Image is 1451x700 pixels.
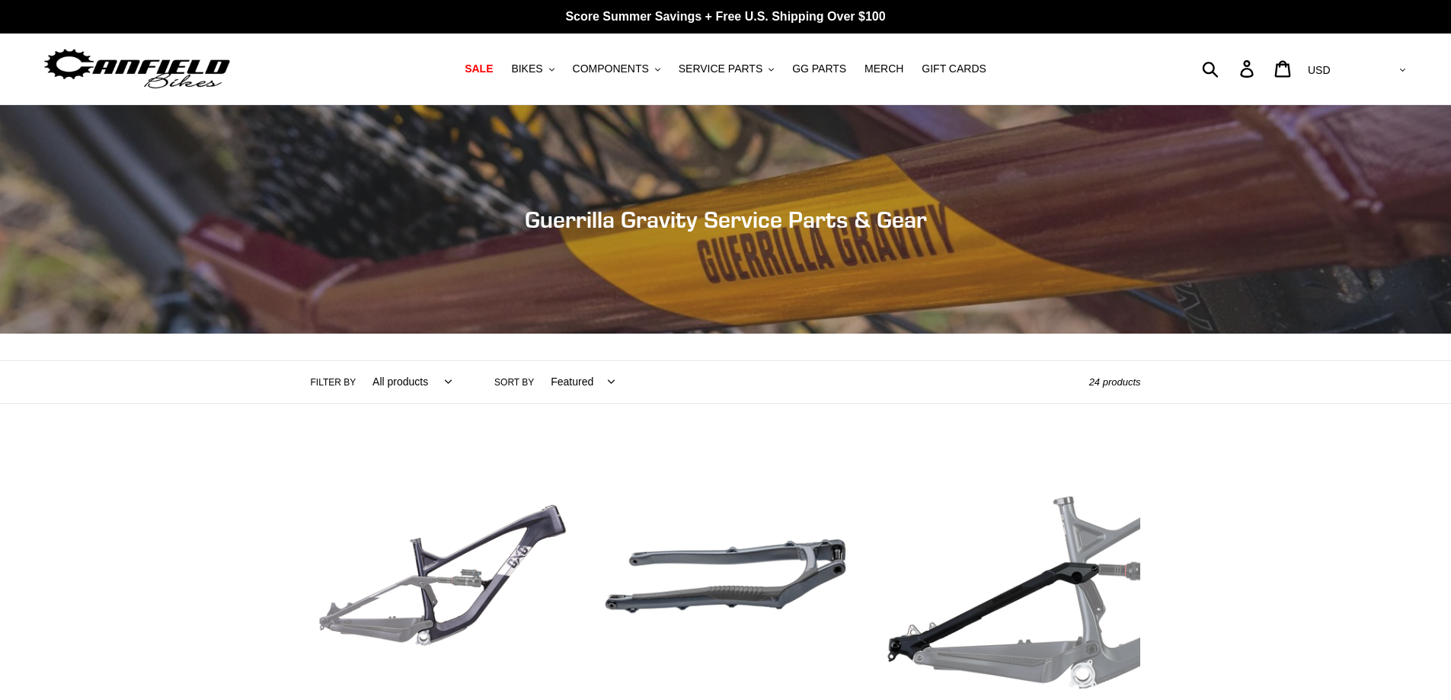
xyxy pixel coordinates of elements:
label: Sort by [494,376,534,389]
a: SALE [457,59,500,79]
span: 24 products [1089,376,1141,388]
span: GIFT CARDS [922,62,986,75]
a: GIFT CARDS [914,59,994,79]
span: SALE [465,62,493,75]
input: Search [1210,52,1249,85]
a: GG PARTS [785,59,854,79]
span: BIKES [511,62,542,75]
button: COMPONENTS [565,59,668,79]
span: COMPONENTS [573,62,649,75]
button: SERVICE PARTS [671,59,781,79]
a: MERCH [857,59,911,79]
button: BIKES [503,59,561,79]
img: Canfield Bikes [42,45,232,93]
label: Filter by [311,376,356,389]
span: SERVICE PARTS [679,62,762,75]
span: GG PARTS [792,62,846,75]
span: Guerrilla Gravity Service Parts & Gear [525,206,927,233]
span: MERCH [865,62,903,75]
